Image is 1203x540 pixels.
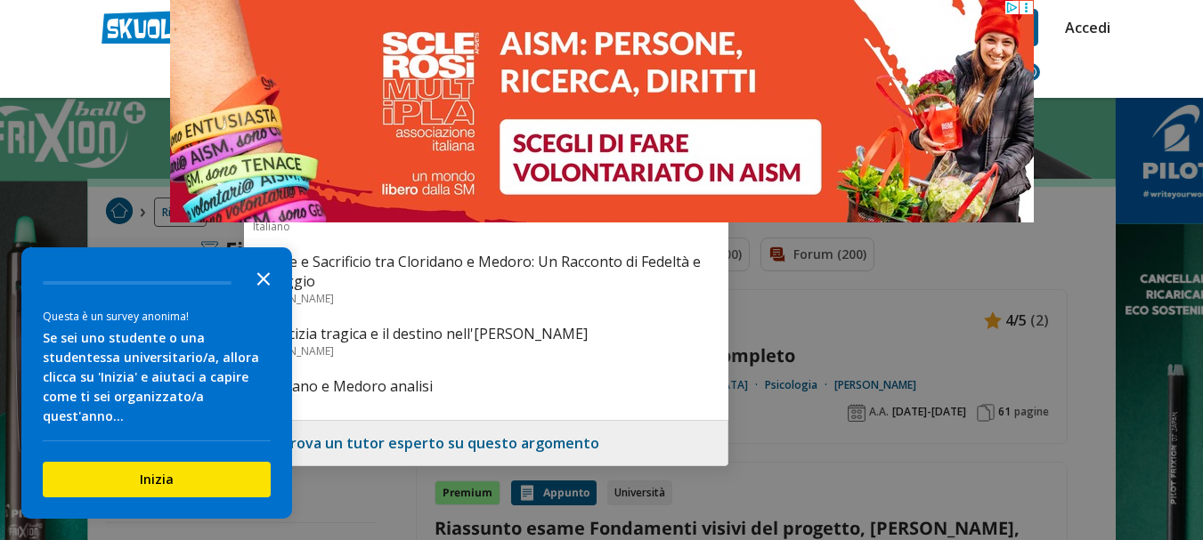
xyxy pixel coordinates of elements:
[43,328,271,426] div: Se sei uno studente o una studentessa universitario/a, allora clicca su 'Inizia' e aiutaci a capi...
[253,376,719,396] a: Cloridano e Medoro analisi
[43,462,271,497] button: Inizia
[21,247,292,519] div: Survey
[246,260,281,295] button: Close the survey
[280,433,599,453] a: Trova un tutor esperto su questo argomento
[43,308,271,325] div: Questa è un survey anonima!
[253,343,719,359] div: [PERSON_NAME]
[1065,9,1102,46] a: Accedi
[253,396,719,411] div: Italiano
[253,324,719,343] a: L'amicizia tragica e il destino nell'[PERSON_NAME]
[253,219,719,234] div: Italiano
[253,291,719,306] div: [PERSON_NAME]
[253,252,719,291] a: Amore e Sacrificio tra Cloridano e Medoro: Un Racconto di Fedeltà e Coraggio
